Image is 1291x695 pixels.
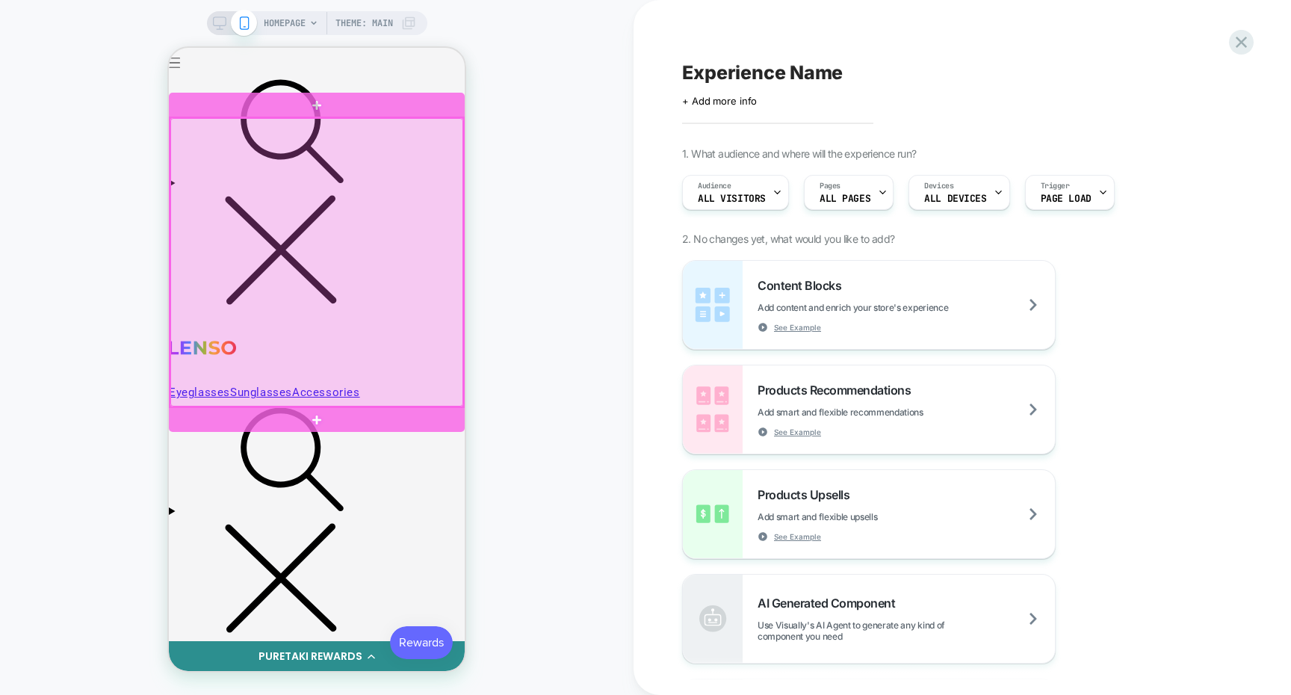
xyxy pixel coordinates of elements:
[682,147,916,160] span: 1. What audience and where will the experience run?
[758,383,918,398] span: Products Recommendations
[264,11,306,35] span: HOMEPAGE
[698,194,766,204] span: All Visitors
[758,278,849,293] span: Content Blocks
[758,596,903,611] span: AI Generated Component
[682,95,757,107] span: + Add more info
[758,407,998,418] span: Add smart and flexible recommendations
[682,232,894,245] span: 2. No changes yet, what would you like to add?
[758,302,1023,313] span: Add content and enrich your store's experience
[682,61,843,84] span: Experience Name
[1041,181,1070,191] span: Trigger
[774,322,821,333] span: See Example
[1041,194,1092,204] span: Page Load
[698,181,731,191] span: Audience
[774,427,821,437] span: See Example
[820,181,840,191] span: Pages
[221,578,284,611] iframe: Button to open loyalty program pop-up
[169,48,465,671] iframe: To enrich screen reader interactions, please activate Accessibility in Grammarly extension settings
[820,194,870,204] span: ALL PAGES
[924,194,986,204] span: ALL DEVICES
[758,487,857,502] span: Products Upsells
[758,620,1055,642] span: Use Visually's AI Agent to generate any kind of component you need
[774,531,821,542] span: See Example
[335,11,393,35] span: Theme: MAIN
[758,511,952,522] span: Add smart and flexible upsells
[924,181,953,191] span: Devices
